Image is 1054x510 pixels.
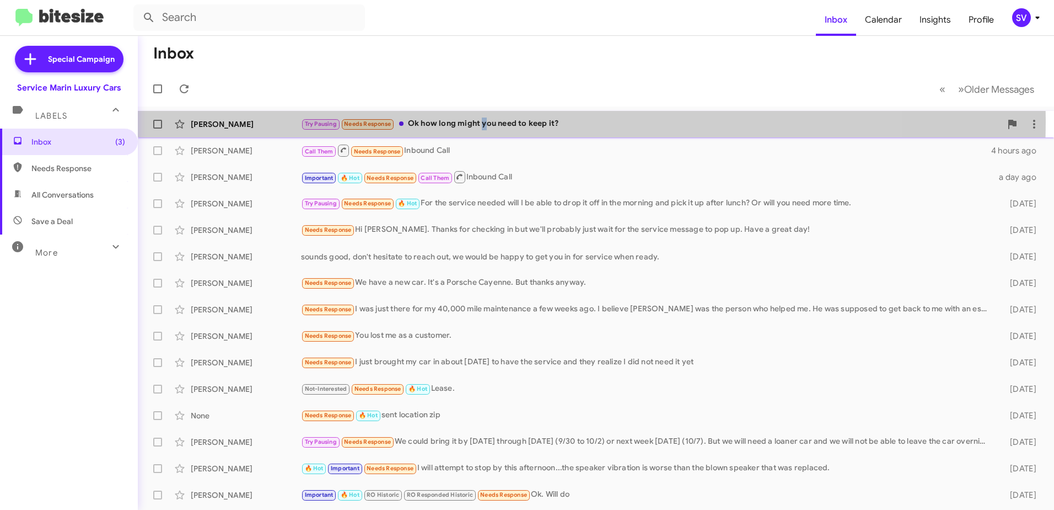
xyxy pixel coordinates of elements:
span: Try Pausing [305,438,337,445]
div: [DATE] [992,304,1045,315]
a: Insights [911,4,960,36]
div: Service Marin Luxury Cars [17,82,121,93]
span: 🔥 Hot [398,200,417,207]
div: [PERSON_NAME] [191,251,301,262]
div: I was just there for my 40,000 mile maintenance a few weeks ago. I believe [PERSON_NAME] was the ... [301,303,992,316]
div: [PERSON_NAME] [191,198,301,209]
div: Inbound Call [301,144,991,157]
span: RO Responded Historic [407,491,473,498]
span: Needs Response [305,279,352,286]
span: Not-Interested [305,385,347,392]
div: [PERSON_NAME] [191,384,301,395]
div: [PERSON_NAME] [191,437,301,448]
button: SV [1003,8,1042,27]
h1: Inbox [153,45,194,62]
span: 🔥 Hot [408,385,427,392]
span: More [35,248,58,258]
div: SV [1012,8,1031,27]
span: 🔥 Hot [341,491,359,498]
span: « [939,82,945,96]
span: Important [305,174,334,182]
span: Needs Response [354,148,401,155]
span: Needs Response [31,163,125,174]
span: Call Them [305,148,334,155]
span: 🔥 Hot [341,174,359,182]
button: Next [951,78,1041,100]
div: None [191,410,301,421]
a: Profile [960,4,1003,36]
div: [PERSON_NAME] [191,145,301,156]
div: [DATE] [992,278,1045,289]
div: [DATE] [992,463,1045,474]
div: [DATE] [992,198,1045,209]
span: RO Historic [367,491,399,498]
div: Ok how long might you need to keep it? [301,118,1001,130]
span: Special Campaign [48,54,115,65]
div: I just brought my car in about [DATE] to have the service and they realize I did not need it yet [301,356,992,369]
span: » [958,82,964,96]
div: We could bring it by [DATE] through [DATE] (9/30 to 10/2) or next week [DATE] (10/7). But we will... [301,435,992,448]
span: Needs Response [344,200,391,207]
span: Needs Response [354,385,401,392]
input: Search [133,4,365,31]
nav: Page navigation example [933,78,1041,100]
span: All Conversations [31,189,94,200]
div: I will attempt to stop by this afternoon...the speaker vibration is worse than the blown speaker ... [301,462,992,475]
span: Needs Response [367,174,413,182]
span: (3) [115,136,125,147]
div: [DATE] [992,437,1045,448]
div: [PERSON_NAME] [191,304,301,315]
a: Special Campaign [15,46,123,72]
span: Important [305,491,334,498]
span: Needs Response [480,491,527,498]
div: [DATE] [992,251,1045,262]
div: [PERSON_NAME] [191,331,301,342]
div: [PERSON_NAME] [191,357,301,368]
div: For the service needed will I be able to drop it off in the morning and pick it up after lunch? O... [301,197,992,210]
div: 4 hours ago [991,145,1045,156]
span: Try Pausing [305,120,337,127]
div: [DATE] [992,384,1045,395]
span: Needs Response [305,359,352,366]
button: Previous [933,78,952,100]
div: Ok. Will do [301,488,992,501]
div: [PERSON_NAME] [191,463,301,474]
div: [DATE] [992,410,1045,421]
span: Needs Response [305,226,352,233]
div: sounds good, don't hesitate to reach out, we would be happy to get you in for service when ready. [301,251,992,262]
div: We have a new car. It's a Porsche Cayenne. But thanks anyway. [301,277,992,289]
div: [PERSON_NAME] [191,119,301,130]
div: [DATE] [992,490,1045,501]
div: [PERSON_NAME] [191,278,301,289]
span: Needs Response [305,332,352,339]
span: Call Them [421,174,449,182]
div: Hi [PERSON_NAME]. Thanks for checking in but we'll probably just wait for the service message to ... [301,224,992,236]
span: 🔥 Hot [305,465,324,472]
span: Needs Response [305,306,352,313]
span: Needs Response [344,438,391,445]
span: Important [331,465,359,472]
span: Older Messages [964,83,1034,95]
span: Labels [35,111,67,121]
span: Needs Response [367,465,413,472]
div: [DATE] [992,357,1045,368]
a: Calendar [856,4,911,36]
span: Needs Response [344,120,391,127]
span: 🔥 Hot [359,412,378,419]
div: [DATE] [992,225,1045,236]
div: [PERSON_NAME] [191,490,301,501]
div: [PERSON_NAME] [191,172,301,183]
span: Try Pausing [305,200,337,207]
a: Inbox [816,4,856,36]
div: [DATE] [992,331,1045,342]
span: Inbox [31,136,125,147]
div: a day ago [992,172,1045,183]
div: sent location zip [301,409,992,422]
span: Save a Deal [31,216,73,227]
div: Lease. [301,382,992,395]
div: Inbound Call [301,170,992,184]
